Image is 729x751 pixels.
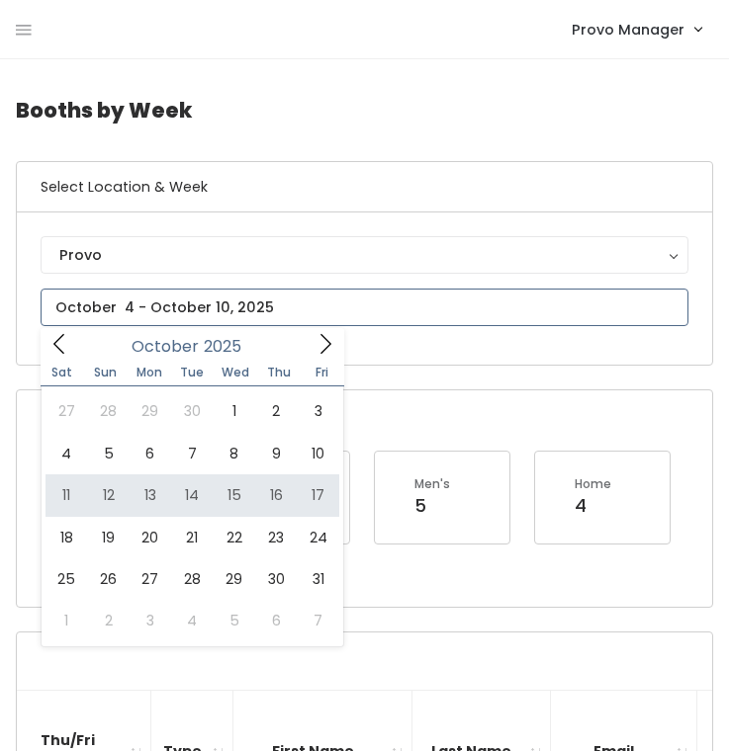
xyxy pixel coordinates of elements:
input: Year [199,334,258,359]
span: October 9, 2025 [255,433,297,474]
input: October 4 - October 10, 2025 [41,289,688,326]
span: October 25, 2025 [46,558,87,600]
span: November 5, 2025 [214,600,255,641]
span: Fri [301,367,344,378]
span: October 17, 2025 [297,474,338,516]
span: October 23, 2025 [255,517,297,558]
span: October 18, 2025 [46,517,87,558]
span: October 20, 2025 [130,517,171,558]
span: October 3, 2025 [297,390,338,432]
span: Thu [257,367,301,378]
span: October 22, 2025 [214,517,255,558]
span: Provo Manager [572,19,684,41]
span: October 14, 2025 [171,474,213,516]
span: October 5, 2025 [87,433,129,474]
span: October 10, 2025 [297,433,338,474]
span: October [132,339,199,355]
span: October 21, 2025 [171,517,213,558]
span: October 31, 2025 [297,558,338,600]
div: Provo [59,244,670,266]
span: September 28, 2025 [87,390,129,432]
div: Men's [414,475,450,493]
span: October 30, 2025 [255,558,297,600]
span: November 2, 2025 [87,600,129,641]
span: November 1, 2025 [46,600,87,641]
span: Tue [170,367,214,378]
span: October 1, 2025 [214,390,255,432]
span: November 6, 2025 [255,600,297,641]
span: October 26, 2025 [87,558,129,600]
h6: Select Location & Week [17,162,712,212]
div: 4 [575,493,611,519]
span: September 30, 2025 [171,390,213,432]
span: Sun [84,367,128,378]
span: October 2, 2025 [255,390,297,432]
span: October 16, 2025 [255,474,297,516]
span: October 8, 2025 [214,433,255,474]
button: Provo [41,236,688,274]
span: October 4, 2025 [46,433,87,474]
span: October 13, 2025 [130,474,171,516]
span: October 6, 2025 [130,433,171,474]
span: November 4, 2025 [171,600,213,641]
span: Mon [128,367,171,378]
span: September 29, 2025 [130,390,171,432]
a: Provo Manager [552,8,721,50]
span: November 3, 2025 [130,600,171,641]
span: October 12, 2025 [87,474,129,516]
span: October 19, 2025 [87,517,129,558]
span: October 27, 2025 [130,558,171,600]
span: November 7, 2025 [297,600,338,641]
span: October 7, 2025 [171,433,213,474]
span: Wed [214,367,257,378]
div: 5 [414,493,450,519]
span: October 11, 2025 [46,474,87,516]
span: October 24, 2025 [297,517,338,558]
span: October 28, 2025 [171,558,213,600]
span: October 29, 2025 [214,558,255,600]
h4: Booths by Week [16,83,713,137]
div: Home [575,475,611,493]
span: September 27, 2025 [46,390,87,432]
span: Sat [41,367,84,378]
span: October 15, 2025 [214,474,255,516]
